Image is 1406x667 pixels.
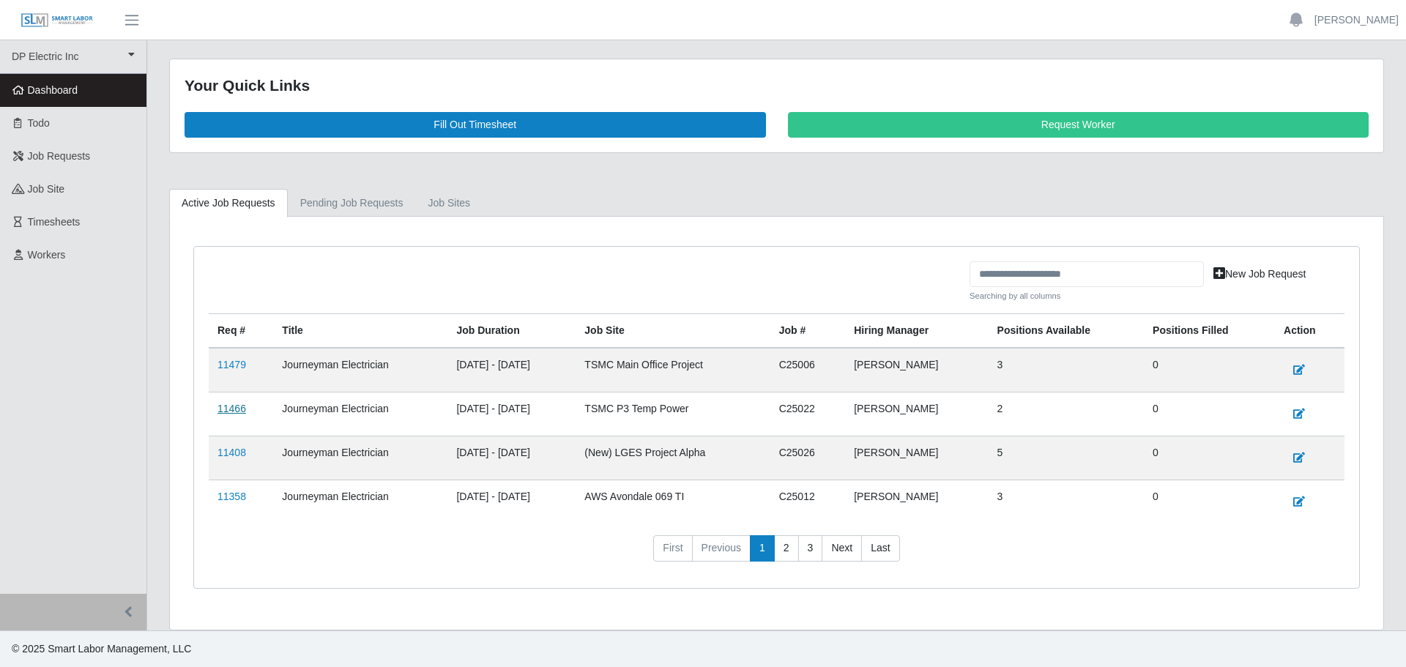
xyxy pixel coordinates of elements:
a: 2 [774,535,799,562]
th: Hiring Manager [845,314,988,349]
td: 5 [989,436,1145,480]
a: Last [861,535,899,562]
td: [PERSON_NAME] [845,348,988,392]
span: © 2025 Smart Labor Management, LLC [12,643,191,655]
a: 11358 [217,491,246,502]
a: Next [822,535,862,562]
a: New Job Request [1204,261,1316,287]
a: Pending Job Requests [288,189,416,217]
td: 0 [1144,480,1275,524]
small: Searching by all columns [970,290,1204,302]
td: 3 [989,480,1145,524]
td: 3 [989,348,1145,392]
div: Your Quick Links [185,74,1369,97]
td: [PERSON_NAME] [845,392,988,436]
td: (New) LGES Project Alpha [576,436,770,480]
td: [DATE] - [DATE] [447,348,576,392]
a: [PERSON_NAME] [1314,12,1399,28]
a: job sites [416,189,483,217]
td: 0 [1144,436,1275,480]
a: 11479 [217,359,246,370]
a: 11466 [217,403,246,414]
th: job site [576,314,770,349]
td: TSMC Main Office Project [576,348,770,392]
a: Fill Out Timesheet [185,112,766,138]
td: [PERSON_NAME] [845,480,988,524]
td: 0 [1144,348,1275,392]
a: Active Job Requests [169,189,288,217]
td: C25006 [770,348,846,392]
th: Positions Available [989,314,1145,349]
th: Action [1275,314,1344,349]
th: Job Duration [447,314,576,349]
th: Title [273,314,447,349]
span: Workers [28,249,66,261]
td: [DATE] - [DATE] [447,480,576,524]
th: Job # [770,314,846,349]
span: Job Requests [28,150,91,162]
td: C25026 [770,436,846,480]
th: Positions Filled [1144,314,1275,349]
span: Dashboard [28,84,78,96]
a: 1 [750,535,775,562]
td: [PERSON_NAME] [845,436,988,480]
td: C25012 [770,480,846,524]
a: Request Worker [788,112,1369,138]
td: 2 [989,392,1145,436]
td: Journeyman Electrician [273,480,447,524]
td: [DATE] - [DATE] [447,436,576,480]
span: Timesheets [28,216,81,228]
a: 11408 [217,447,246,458]
nav: pagination [209,535,1344,573]
td: Journeyman Electrician [273,348,447,392]
td: 0 [1144,392,1275,436]
td: [DATE] - [DATE] [447,392,576,436]
span: job site [28,183,65,195]
td: AWS Avondale 069 TI [576,480,770,524]
td: Journeyman Electrician [273,436,447,480]
td: Journeyman Electrician [273,392,447,436]
a: 3 [798,535,823,562]
th: Req # [209,314,273,349]
img: SLM Logo [21,12,94,29]
td: C25022 [770,392,846,436]
td: TSMC P3 Temp Power [576,392,770,436]
span: Todo [28,117,50,129]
